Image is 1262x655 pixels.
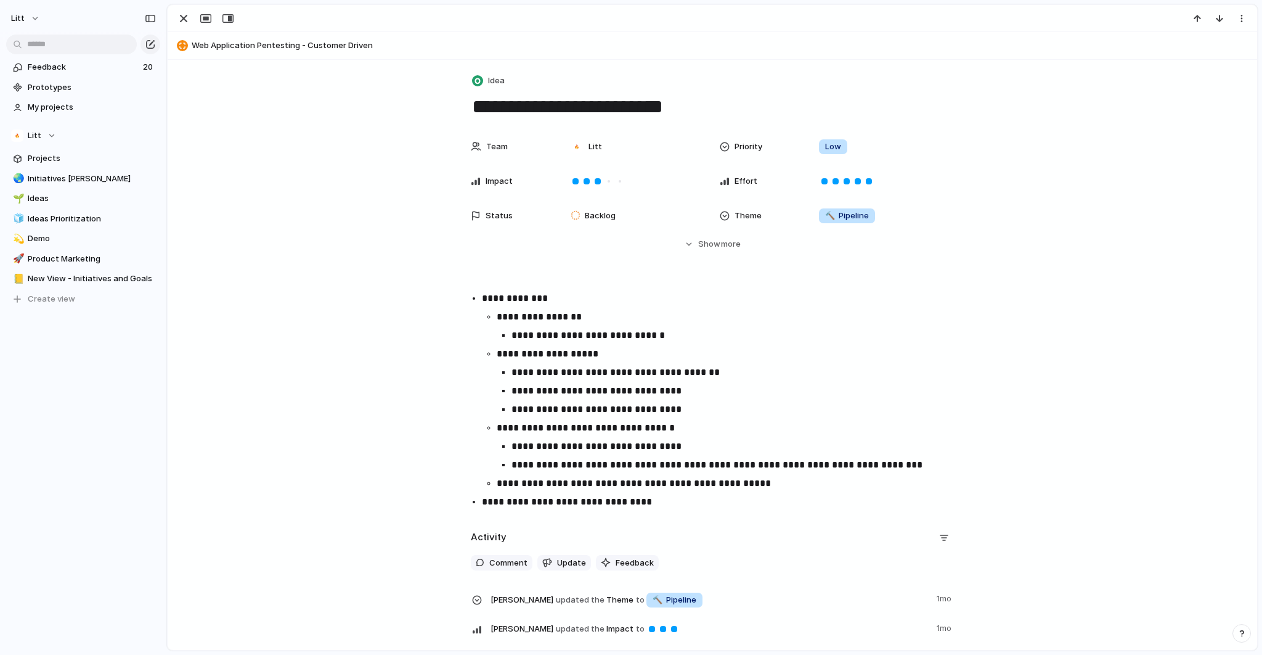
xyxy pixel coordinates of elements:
[13,252,22,266] div: 🚀
[585,210,616,222] span: Backlog
[28,173,156,185] span: Initiatives [PERSON_NAME]
[6,250,160,268] a: 🚀Product Marketing
[616,557,654,569] span: Feedback
[486,210,513,222] span: Status
[6,9,46,28] button: Litt
[588,141,602,153] span: Litt
[11,213,23,225] button: 🧊
[28,81,156,94] span: Prototypes
[491,590,929,609] span: Theme
[735,141,762,153] span: Priority
[6,229,160,248] a: 💫Demo
[192,39,1252,52] span: Web Application Pentesting - Customer Driven
[735,175,757,187] span: Effort
[636,623,645,635] span: to
[698,238,720,250] span: Show
[488,75,505,87] span: Idea
[596,555,659,571] button: Feedback
[491,620,929,637] span: Impact
[653,595,662,604] span: 🔨
[556,594,605,606] span: updated the
[6,290,160,308] button: Create view
[937,620,954,635] span: 1mo
[28,61,139,73] span: Feedback
[471,555,532,571] button: Comment
[537,555,591,571] button: Update
[6,78,160,97] a: Prototypes
[11,273,23,285] button: 📒
[6,270,160,288] a: 📒New View - Initiatives and Goals
[491,594,553,606] span: [PERSON_NAME]
[6,58,160,76] a: Feedback20
[6,126,160,145] button: Litt
[11,12,25,25] span: Litt
[6,149,160,168] a: Projects
[489,557,527,569] span: Comment
[6,98,160,117] a: My projects
[937,590,954,605] span: 1mo
[471,530,507,545] h2: Activity
[825,210,835,220] span: 🔨
[721,238,741,250] span: more
[13,212,22,226] div: 🧊
[825,141,841,153] span: Low
[28,253,156,265] span: Product Marketing
[470,72,508,90] button: Idea
[6,170,160,188] a: 🌏Initiatives [PERSON_NAME]
[28,130,41,142] span: Litt
[557,557,586,569] span: Update
[6,210,160,228] a: 🧊Ideas Prioritization
[11,173,23,185] button: 🌏
[825,210,869,222] span: Pipeline
[28,192,156,205] span: Ideas
[6,189,160,208] a: 🌱Ideas
[28,101,156,113] span: My projects
[471,233,954,255] button: Showmore
[653,594,696,606] span: Pipeline
[556,623,605,635] span: updated the
[11,233,23,245] button: 💫
[28,213,156,225] span: Ideas Prioritization
[636,594,645,606] span: to
[28,233,156,245] span: Demo
[173,36,1252,56] button: Web Application Pentesting - Customer Driven
[491,623,553,635] span: [PERSON_NAME]
[143,61,155,73] span: 20
[28,293,75,305] span: Create view
[13,232,22,246] div: 💫
[11,192,23,205] button: 🌱
[28,273,156,285] span: New View - Initiatives and Goals
[13,192,22,206] div: 🌱
[735,210,762,222] span: Theme
[28,152,156,165] span: Projects
[486,141,508,153] span: Team
[13,272,22,286] div: 📒
[11,253,23,265] button: 🚀
[486,175,513,187] span: Impact
[13,171,22,186] div: 🌏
